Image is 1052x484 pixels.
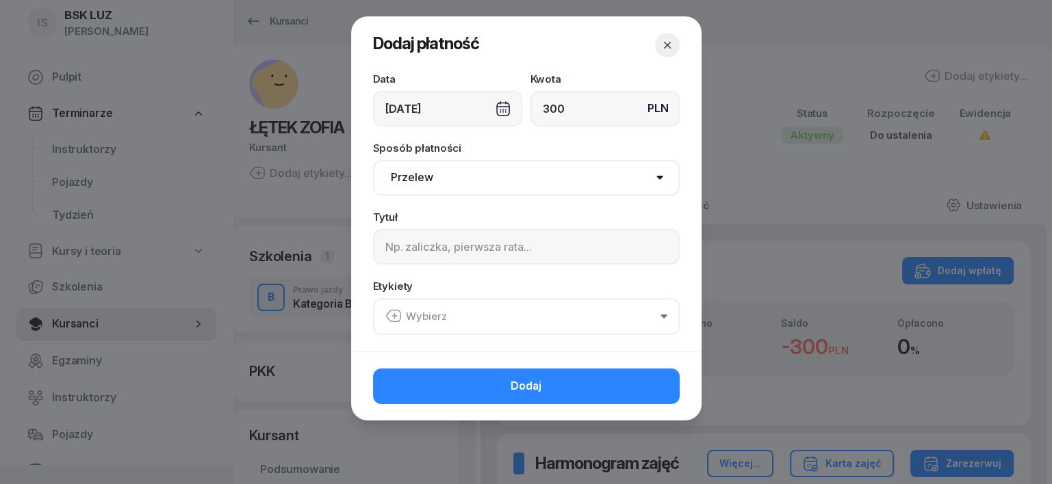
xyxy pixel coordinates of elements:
button: Wybierz [373,298,680,335]
div: Wybierz [385,308,447,325]
span: Dodaj [511,377,541,395]
span: Dodaj płatność [373,33,479,53]
input: Np. zaliczka, pierwsza rata... [373,229,680,265]
button: Dodaj [373,368,680,404]
input: 0 [530,91,680,126]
